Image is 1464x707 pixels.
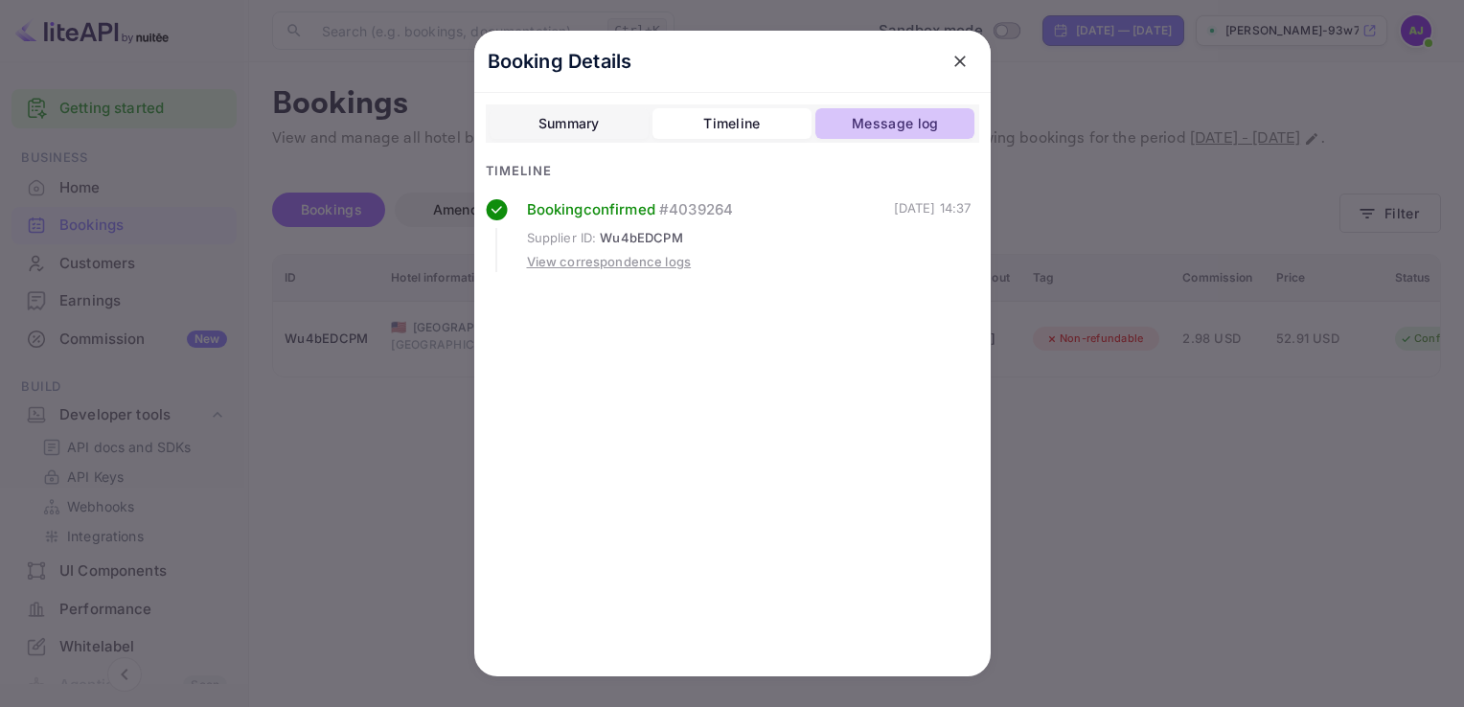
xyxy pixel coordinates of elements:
button: Timeline [652,108,812,139]
div: [DATE] 14:37 [894,199,972,272]
div: Summary [538,112,600,135]
button: Message log [815,108,974,139]
span: Supplier ID : [527,229,597,248]
button: Summary [490,108,649,139]
div: View correspondence logs [527,253,692,272]
div: Timeline [486,162,979,181]
div: Timeline [703,112,760,135]
div: Message log [852,112,938,135]
div: Booking confirmed [527,199,894,221]
p: Booking Details [488,47,632,76]
span: Wu4bEDCPM [600,229,682,248]
button: close [943,44,977,79]
span: # 4039264 [659,199,733,221]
